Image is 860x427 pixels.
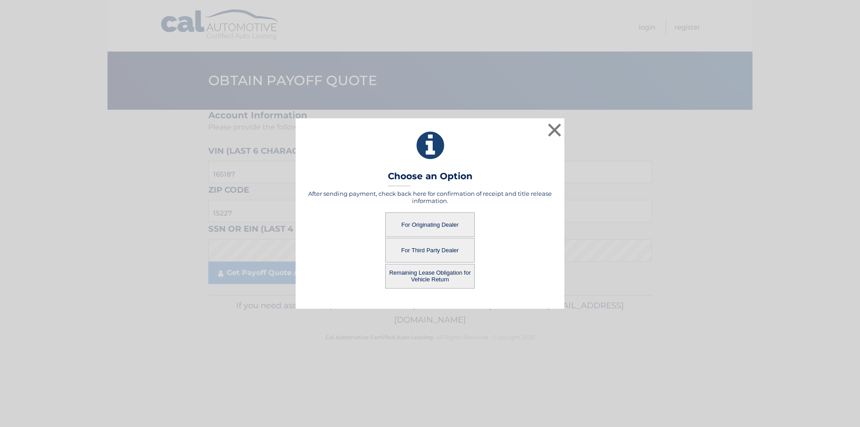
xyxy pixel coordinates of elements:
[385,212,475,237] button: For Originating Dealer
[385,238,475,263] button: For Third Party Dealer
[307,190,553,204] h5: After sending payment, check back here for confirmation of receipt and title release information.
[546,121,563,139] button: ×
[388,171,473,186] h3: Choose an Option
[385,264,475,289] button: Remaining Lease Obligation for Vehicle Return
